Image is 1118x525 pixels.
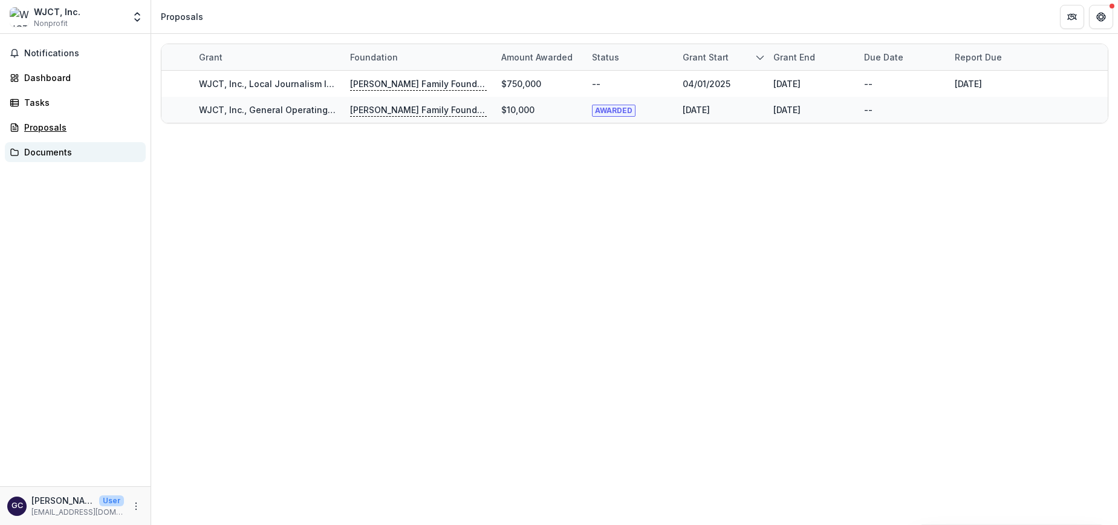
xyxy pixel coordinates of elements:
nav: breadcrumb [156,8,208,25]
div: Foundation [343,44,494,70]
p: User [99,495,124,506]
div: Grant start [675,51,736,64]
div: Documents [24,146,136,158]
img: WJCT, Inc. [10,7,29,27]
span: Notifications [24,48,141,59]
a: Proposals [5,117,146,137]
div: Due Date [857,44,947,70]
div: -- [864,77,873,90]
div: WJCT, Inc. [34,5,80,18]
div: Report Due [947,44,1038,70]
div: Amount awarded [494,51,580,64]
button: Partners [1060,5,1084,29]
div: Amount awarded [494,44,585,70]
svg: sorted descending [755,53,765,62]
div: -- [864,103,873,116]
span: Nonprofit [34,18,68,29]
div: Grant start [675,44,766,70]
div: Proposals [161,10,203,23]
button: Get Help [1089,5,1113,29]
p: [PERSON_NAME] Family Foundation [350,77,487,91]
button: More [129,499,143,514]
a: Documents [5,142,146,162]
div: Status [585,44,675,70]
a: WJCT, Inc., Local Journalism Initiative Fund [199,79,385,89]
div: $750,000 [501,77,541,90]
div: Grant [192,44,343,70]
div: Geri Cirillo [11,502,23,510]
div: Grant [192,51,230,64]
button: Open entity switcher [129,5,146,29]
div: Tasks [24,96,136,109]
div: Report Due [947,51,1009,64]
div: $10,000 [501,103,535,116]
div: Proposals [24,121,136,134]
button: Notifications [5,44,146,63]
div: [DATE] [683,103,710,116]
span: AWARDED [592,105,635,117]
div: -- [592,77,600,90]
div: Dashboard [24,71,136,84]
a: [DATE] [955,79,982,89]
p: [PERSON_NAME] [31,494,94,507]
a: WJCT, Inc., General Operating Support , 10000 [199,105,396,115]
p: [PERSON_NAME] Family Foundation [350,103,487,117]
div: Status [585,51,626,64]
div: Foundation [343,51,405,64]
a: Tasks [5,93,146,112]
div: Due Date [857,51,911,64]
div: [DATE] [773,103,801,116]
div: Grant end [766,44,857,70]
p: [EMAIL_ADDRESS][DOMAIN_NAME] [31,507,124,518]
div: Grant end [766,51,822,64]
div: [DATE] [773,77,801,90]
a: Dashboard [5,68,146,88]
div: 04/01/2025 [683,77,730,90]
